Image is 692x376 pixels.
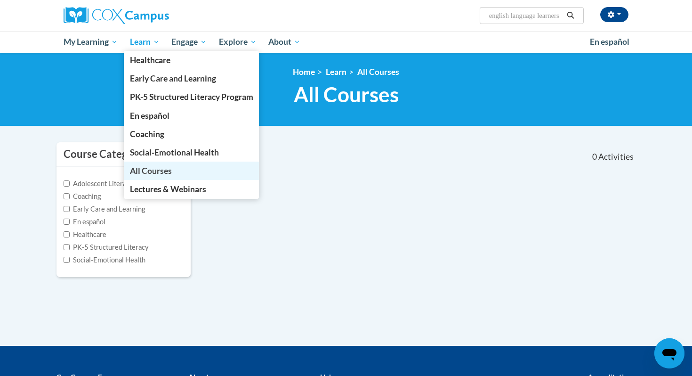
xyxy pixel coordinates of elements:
[263,31,307,53] a: About
[592,152,597,162] span: 0
[124,162,259,180] a: All Courses
[165,31,213,53] a: Engage
[600,7,628,22] button: Account Settings
[124,51,259,69] a: Healthcare
[64,36,118,48] span: My Learning
[130,74,216,83] span: Early Care and Learning
[326,67,346,77] a: Learn
[563,10,578,21] button: Search
[130,36,160,48] span: Learn
[130,166,172,176] span: All Courses
[124,69,259,88] a: Early Care and Learning
[64,147,143,162] h3: Course Category
[64,7,169,24] img: Cox Campus
[357,67,399,77] a: All Courses
[64,193,70,199] input: Checkbox for Options
[171,36,207,48] span: Engage
[124,106,259,125] a: En español
[64,231,70,237] input: Checkbox for Options
[654,338,684,368] iframe: Button to launch messaging window
[130,55,170,65] span: Healthcare
[64,180,70,187] input: Checkbox for Options
[130,129,164,139] span: Coaching
[293,67,315,77] a: Home
[64,217,105,227] label: En español
[213,31,263,53] a: Explore
[124,180,259,198] a: Lectures & Webinars
[64,219,70,225] input: Checkbox for Options
[268,36,300,48] span: About
[294,82,399,107] span: All Courses
[64,229,106,240] label: Healthcare
[64,255,145,265] label: Social-Emotional Health
[488,10,563,21] input: Search Courses
[124,31,166,53] a: Learn
[124,88,259,106] a: PK-5 Structured Literacy Program
[64,257,70,263] input: Checkbox for Options
[64,244,70,250] input: Checkbox for Options
[64,179,133,189] label: Adolescent Literacy
[124,125,259,143] a: Coaching
[64,204,145,214] label: Early Care and Learning
[130,147,219,157] span: Social-Emotional Health
[64,7,242,24] a: Cox Campus
[49,31,643,53] div: Main menu
[598,152,634,162] span: Activities
[64,242,149,253] label: PK-5 Structured Literacy
[584,32,636,52] a: En español
[57,31,124,53] a: My Learning
[219,36,257,48] span: Explore
[130,111,169,121] span: En español
[130,92,253,102] span: PK-5 Structured Literacy Program
[124,143,259,162] a: Social-Emotional Health
[64,191,101,202] label: Coaching
[130,184,206,194] span: Lectures & Webinars
[64,206,70,212] input: Checkbox for Options
[590,37,629,47] span: En español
